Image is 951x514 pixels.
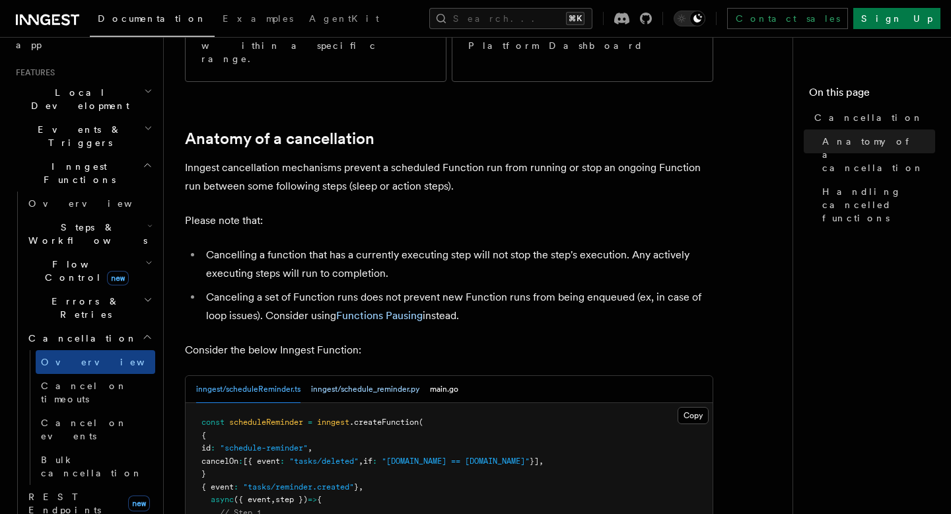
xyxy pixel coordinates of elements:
span: if [363,457,372,466]
a: Sign Up [853,8,940,29]
button: Copy [678,407,709,424]
a: Examples [215,4,301,36]
a: Setting up your app [11,20,155,57]
span: { [201,431,206,440]
a: Handling cancelled functions [817,180,935,230]
span: "schedule-reminder" [220,443,308,453]
span: , [359,482,363,492]
span: Local Development [11,86,144,112]
button: Flow Controlnew [23,252,155,289]
p: Useful to cancel a large number of Function runs within a specific range. [201,13,430,65]
a: Cancellation [809,106,935,129]
button: Steps & Workflows [23,215,155,252]
span: scheduleReminder [229,418,303,427]
span: = [308,418,312,427]
p: Please note that: [185,211,713,230]
span: Cancellation [23,332,137,345]
span: { event [201,482,234,492]
span: , [539,457,544,466]
span: Steps & Workflows [23,221,147,247]
span: ({ event [234,495,271,504]
span: : [234,482,238,492]
span: step }) [275,495,308,504]
span: Errors & Retries [23,295,143,321]
span: new [107,271,129,285]
button: Toggle dark mode [674,11,705,26]
span: Bulk cancellation [41,455,143,478]
span: Cancel on events [41,418,127,441]
span: Documentation [98,13,207,24]
button: inngest/scheduleReminder.ts [196,376,300,403]
span: Examples [223,13,293,24]
span: "tasks/deleted" [289,457,359,466]
span: : [280,457,285,466]
span: ( [419,418,423,427]
span: Events & Triggers [11,123,144,149]
a: Functions Pausing [336,309,423,322]
span: , [359,457,363,466]
a: Cancel on events [36,411,155,448]
span: "[DOMAIN_NAME] == [DOMAIN_NAME]" [382,457,530,466]
span: , [271,495,275,504]
span: Flow Control [23,258,145,284]
li: Cancelling a function that has a currently executing step will not stop the step's execution. Any... [202,246,713,283]
span: .createFunction [349,418,419,427]
span: => [308,495,317,504]
span: Cancellation [814,111,923,124]
a: Cancel on timeouts [36,374,155,411]
span: : [211,443,215,453]
span: id [201,443,211,453]
span: [{ event [243,457,280,466]
span: Cancel on timeouts [41,381,127,404]
span: Overview [28,198,164,209]
a: Bulk cancellation [36,448,155,485]
span: const [201,418,225,427]
span: Inngest Functions [11,160,143,186]
a: Anatomy of a cancellation [185,129,374,148]
span: : [372,457,377,466]
a: Overview [36,350,155,374]
button: Cancellation [23,326,155,350]
span: async [211,495,234,504]
span: Handling cancelled functions [822,185,935,225]
span: } [354,482,359,492]
button: Inngest Functions [11,155,155,192]
button: Search...⌘K [429,8,592,29]
a: Overview [23,192,155,215]
button: Errors & Retries [23,289,155,326]
span: : [238,457,243,466]
span: AgentKit [309,13,379,24]
span: inngest [317,418,349,427]
div: Cancellation [23,350,155,485]
span: Features [11,67,55,78]
a: Anatomy of a cancellation [817,129,935,180]
a: Documentation [90,4,215,37]
button: Local Development [11,81,155,118]
span: new [128,496,150,511]
a: Contact sales [727,8,848,29]
h4: On this page [809,85,935,106]
span: cancelOn [201,457,238,466]
button: main.go [430,376,458,403]
span: }] [530,457,539,466]
button: Events & Triggers [11,118,155,155]
li: Canceling a set of Function runs does not prevent new Function runs from being enqueued (ex, in c... [202,288,713,325]
span: , [308,443,312,453]
p: Inngest cancellation mechanisms prevent a scheduled Function run from running or stop an ongoing ... [185,159,713,196]
p: Consider the below Inngest Function: [185,341,713,359]
span: Anatomy of a cancellation [822,135,935,174]
span: "tasks/reminder.created" [243,482,354,492]
a: AgentKit [301,4,387,36]
kbd: ⌘K [566,12,584,25]
button: inngest/schedule_reminder.py [311,376,419,403]
span: } [201,469,206,478]
span: Overview [41,357,177,367]
span: { [317,495,322,504]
